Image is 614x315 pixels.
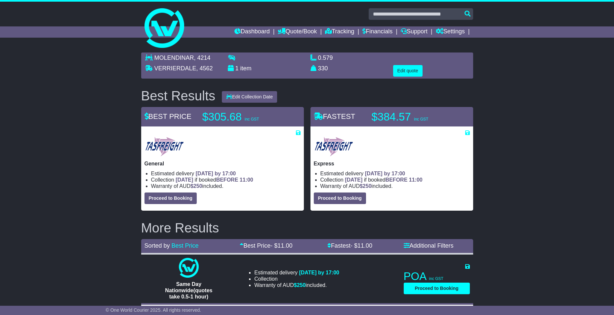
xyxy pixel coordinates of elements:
[372,110,454,123] p: $384.57
[154,54,194,61] span: MOLENDINAR
[320,177,470,183] li: Collection
[320,183,470,189] li: Warranty of AUD included.
[154,65,196,72] span: VERRIERDALE
[357,242,372,249] span: 11.00
[222,91,277,103] button: Edit Collection Date
[240,177,253,183] span: 11:00
[297,282,306,288] span: 250
[193,183,202,189] span: 250
[144,160,301,167] p: General
[234,26,270,38] a: Dashboard
[106,307,201,313] span: © One World Courier 2025. All rights reserved.
[196,65,213,72] span: , 4562
[409,177,423,183] span: 11:00
[144,112,191,121] span: BEST PRICE
[277,242,292,249] span: 11.00
[176,177,193,183] span: [DATE]
[144,192,197,204] button: Proceed to Booking
[254,269,339,276] li: Estimated delivery
[363,183,372,189] span: 250
[144,136,184,157] img: Tasfreight: General
[144,242,170,249] span: Sorted by
[365,171,405,176] span: [DATE] by 17:00
[325,26,354,38] a: Tracking
[299,270,339,275] span: [DATE] by 17:00
[318,54,333,61] span: 0.579
[436,26,465,38] a: Settings
[254,276,339,282] li: Collection
[165,281,212,299] span: Same Day Nationwide(quotes take 0.5-1 hour)
[190,183,202,189] span: $
[404,283,470,294] button: Proceed to Booking
[270,242,292,249] span: - $
[172,242,199,249] a: Best Price
[314,112,355,121] span: FASTEST
[401,26,428,38] a: Support
[294,282,306,288] span: $
[318,65,328,72] span: 330
[196,171,236,176] span: [DATE] by 17:00
[360,183,372,189] span: $
[327,242,372,249] a: Fastest- $11.00
[429,276,443,281] span: inc GST
[345,177,362,183] span: [DATE]
[314,136,354,157] img: Tasfreight: Express
[345,177,422,183] span: if booked
[414,117,428,122] span: inc GST
[151,177,301,183] li: Collection
[138,88,219,103] div: Best Results
[314,192,366,204] button: Proceed to Booking
[235,65,239,72] span: 1
[141,221,473,235] h2: More Results
[314,160,470,167] p: Express
[362,26,392,38] a: Financials
[179,258,199,278] img: One World Courier: Same Day Nationwide(quotes take 0.5-1 hour)
[386,177,408,183] span: BEFORE
[350,242,372,249] span: - $
[151,183,301,189] li: Warranty of AUD included.
[254,282,339,288] li: Warranty of AUD included.
[404,270,470,283] p: POA
[404,242,454,249] a: Additional Filters
[240,65,252,72] span: item
[278,26,317,38] a: Quote/Book
[151,170,301,177] li: Estimated delivery
[245,117,259,122] span: inc GST
[202,110,285,123] p: $305.68
[393,65,423,77] button: Edit quote
[176,177,253,183] span: if booked
[216,177,238,183] span: BEFORE
[240,242,292,249] a: Best Price- $11.00
[194,54,211,61] span: , 4214
[320,170,470,177] li: Estimated delivery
